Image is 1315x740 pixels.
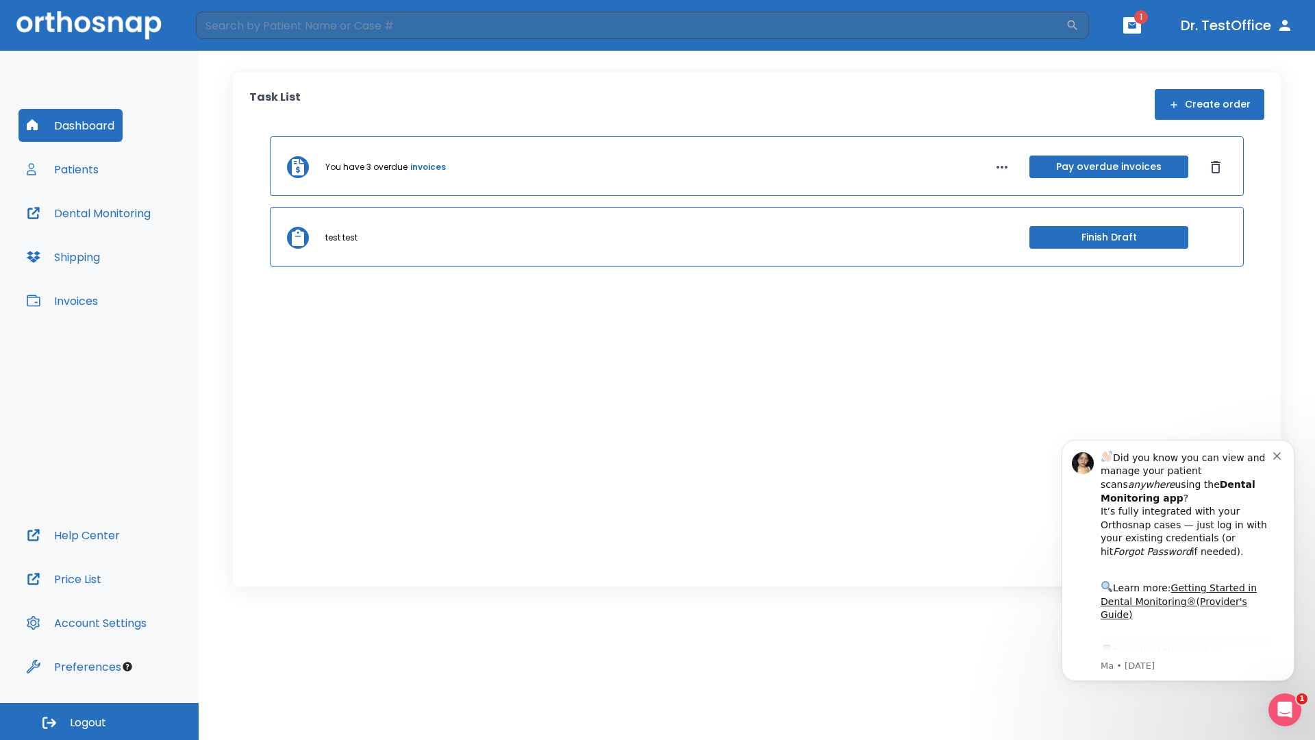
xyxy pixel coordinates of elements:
[1175,13,1299,38] button: Dr. TestOffice
[196,12,1066,39] input: Search by Patient Name or Case #
[70,715,106,730] span: Logout
[18,153,107,186] button: Patients
[249,89,301,120] p: Task List
[18,606,155,639] button: Account Settings
[60,241,232,253] p: Message from Ma, sent 4w ago
[60,227,181,251] a: App Store
[325,161,408,173] p: You have 3 overdue
[16,11,162,39] img: Orthosnap
[18,197,159,230] button: Dental Monitoring
[232,29,243,40] button: Dismiss notification
[18,109,123,142] button: Dashboard
[18,241,108,273] button: Shipping
[1155,89,1264,120] button: Create order
[121,661,134,673] div: Tooltip anchor
[18,650,129,683] button: Preferences
[1268,693,1301,726] iframe: Intercom live chat
[1205,156,1227,178] button: Dismiss
[1029,156,1188,178] button: Pay overdue invoices
[1041,419,1315,703] iframe: Intercom notifications message
[18,284,106,317] button: Invoices
[410,161,446,173] a: invoices
[325,232,358,244] p: test test
[1134,10,1148,24] span: 1
[18,563,110,595] button: Price List
[1029,226,1188,249] button: Finish Draft
[60,223,232,293] div: Download the app: | ​ Let us know if you need help getting started!
[18,519,128,552] button: Help Center
[1297,693,1307,704] span: 1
